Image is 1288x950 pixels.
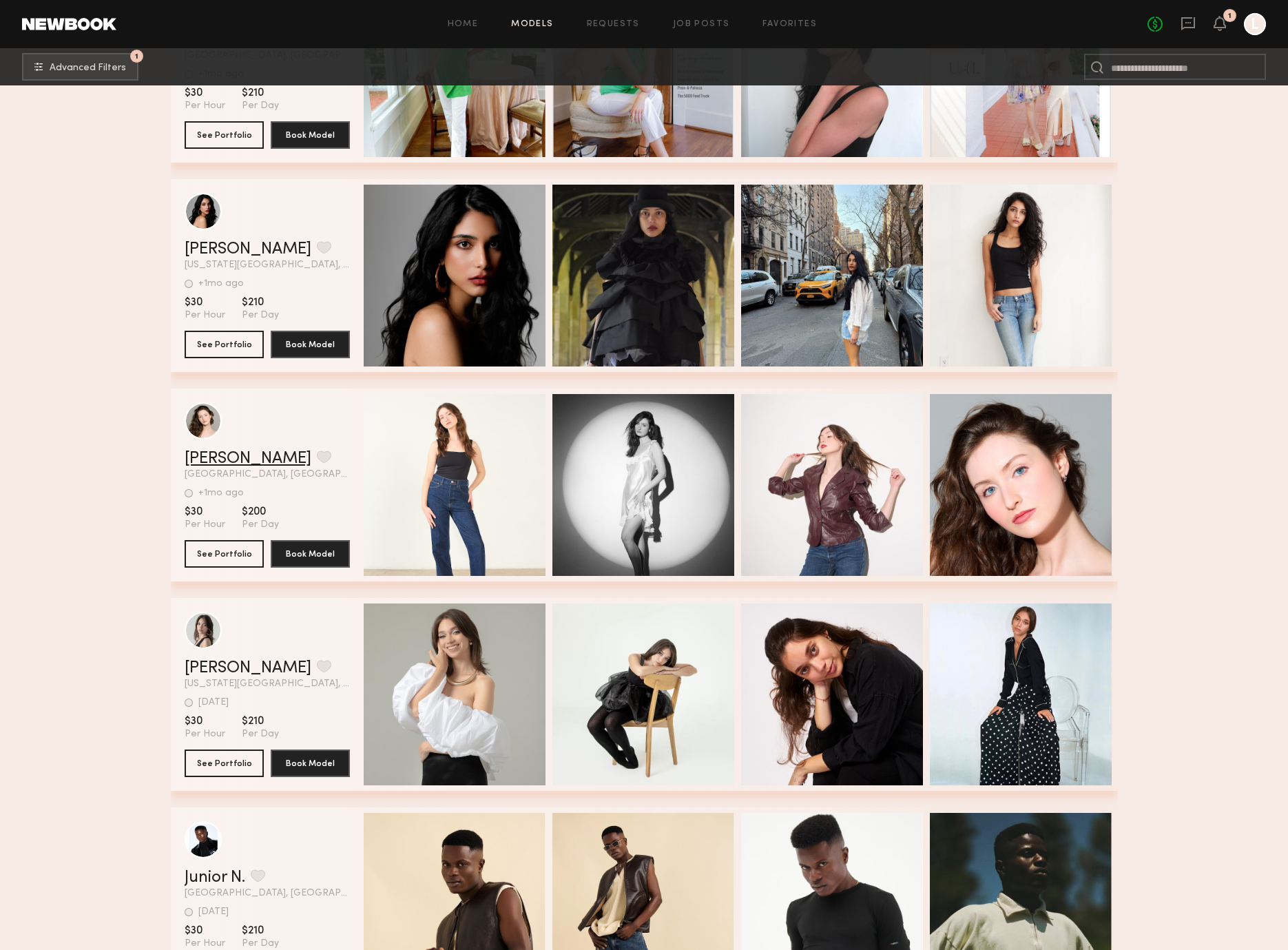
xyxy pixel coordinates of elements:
span: Per Hour [185,309,225,322]
div: +1mo ago [198,488,244,498]
span: [US_STATE][GEOGRAPHIC_DATA], [GEOGRAPHIC_DATA] [185,679,350,689]
button: Book Model [271,331,350,358]
button: See Portfolio [185,331,264,358]
a: Models [511,20,553,29]
span: [GEOGRAPHIC_DATA], [GEOGRAPHIC_DATA] [185,889,350,898]
a: Requests [587,20,640,29]
span: 1 [135,53,138,59]
span: Per Day [242,938,279,950]
span: Per Day [242,309,279,322]
button: See Portfolio [185,750,264,777]
span: [US_STATE][GEOGRAPHIC_DATA], [GEOGRAPHIC_DATA] [185,260,350,270]
a: Favorites [762,20,817,29]
button: See Portfolio [185,121,264,149]
span: $30 [185,296,225,309]
button: Book Model [271,121,350,149]
span: [GEOGRAPHIC_DATA], [GEOGRAPHIC_DATA] [185,470,350,479]
span: Per Day [242,728,279,741]
div: +1mo ago [198,279,244,289]
span: Per Hour [185,100,225,112]
span: $30 [185,924,225,938]
span: $30 [185,714,225,728]
span: Per Hour [185,519,225,531]
a: [PERSON_NAME] [185,660,311,677]
div: 1 [1228,12,1232,20]
span: $210 [242,86,279,100]
span: $210 [242,714,279,728]
span: $210 [242,924,279,938]
span: Per Day [242,519,279,531]
div: [DATE] [198,907,229,917]
a: Job Posts [673,20,730,29]
button: 1Advanced Filters [22,53,138,81]
a: L [1244,13,1266,35]
a: Junior N. [185,869,245,886]
button: Book Model [271,540,350,568]
div: [DATE] [198,698,229,708]
button: See Portfolio [185,540,264,568]
span: Advanced Filters [50,63,126,73]
span: $30 [185,505,225,519]
span: $210 [242,296,279,309]
a: [PERSON_NAME] [185,241,311,258]
button: Book Model [271,750,350,777]
span: Per Day [242,100,279,112]
a: Home [448,20,479,29]
a: [PERSON_NAME] [185,451,311,467]
span: $200 [242,505,279,519]
span: Per Hour [185,938,225,950]
span: Per Hour [185,728,225,741]
span: $30 [185,86,225,100]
